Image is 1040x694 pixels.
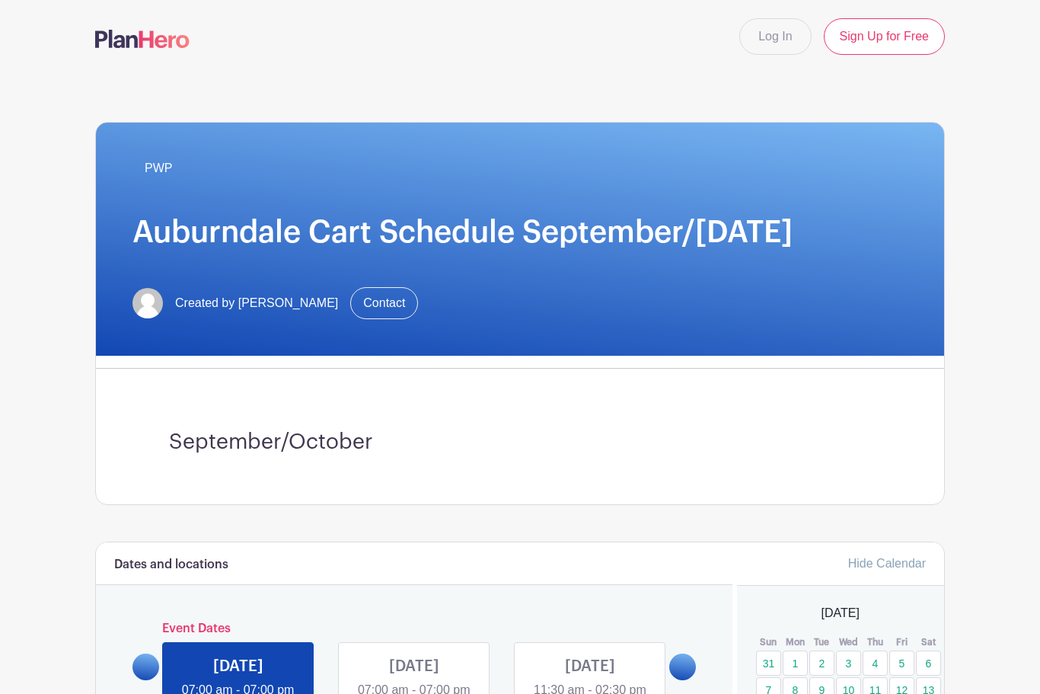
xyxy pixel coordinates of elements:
[169,430,871,456] h3: September/October
[848,557,926,570] a: Hide Calendar
[350,287,418,319] a: Contact
[809,651,834,676] a: 2
[835,635,862,650] th: Wed
[863,651,888,676] a: 4
[836,651,861,676] a: 3
[915,635,942,650] th: Sat
[862,635,888,650] th: Thu
[809,635,835,650] th: Tue
[755,635,782,650] th: Sun
[756,651,781,676] a: 31
[132,214,908,251] h1: Auburndale Cart Schedule September/[DATE]
[95,30,190,48] img: logo-507f7623f17ff9eddc593b1ce0a138ce2505c220e1c5a4e2b4648c50719b7d32.svg
[159,622,669,636] h6: Event Dates
[821,604,860,622] span: [DATE]
[145,159,172,177] span: PWP
[132,288,163,318] img: default-ce2991bfa6775e67f084385cd625a349d9dcbb7a52a09fb2fda1e96e2d18dcdb.png
[916,651,941,676] a: 6
[889,651,914,676] a: 5
[175,294,338,312] span: Created by [PERSON_NAME]
[114,558,228,572] h6: Dates and locations
[782,635,809,650] th: Mon
[824,18,945,55] a: Sign Up for Free
[888,635,915,650] th: Fri
[739,18,811,55] a: Log In
[783,651,808,676] a: 1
